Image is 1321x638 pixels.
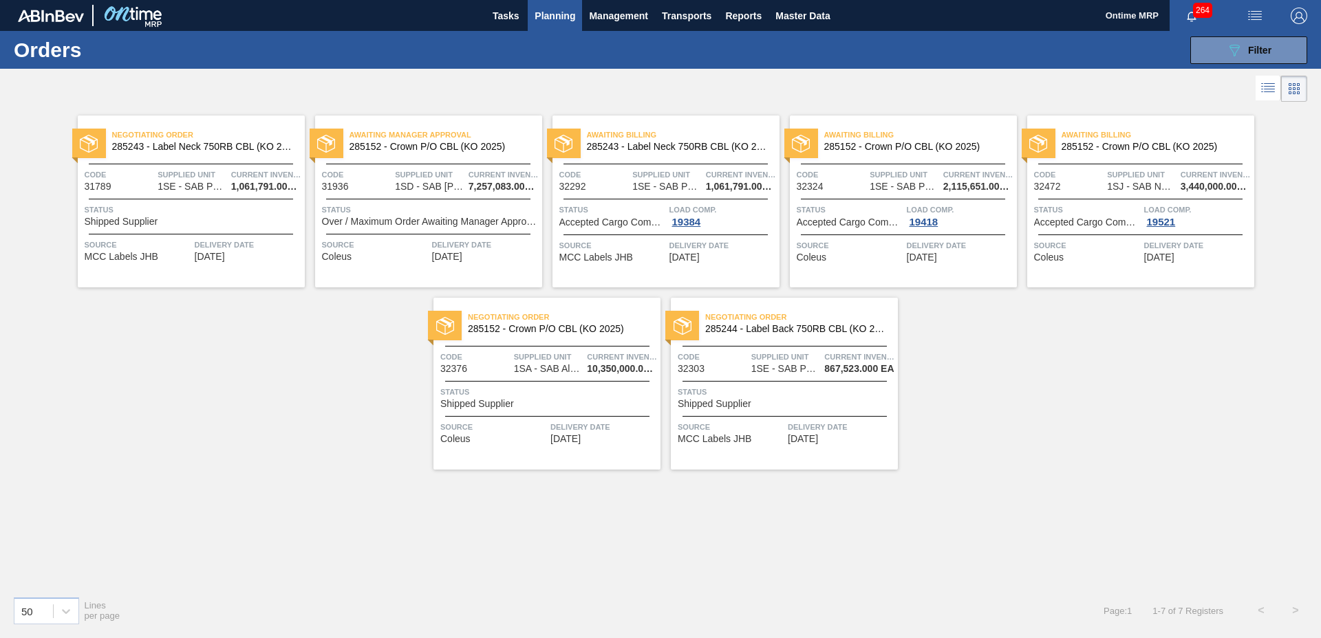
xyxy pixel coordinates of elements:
[440,385,657,399] span: Status
[1256,76,1281,102] div: List Vision
[669,239,776,252] span: Delivery Date
[395,181,464,192] span: 1SD - SAB Rosslyn Brewery
[14,42,219,58] h1: Orders
[1244,593,1278,628] button: <
[678,385,894,399] span: Status
[870,168,940,181] span: Supplied Unit
[322,238,429,252] span: Source
[674,317,691,335] img: status
[705,324,887,334] span: 285244 - Label Back 750RB CBL (KO 2025)
[85,181,111,192] span: 31789
[1193,3,1212,18] span: 264
[18,10,84,22] img: TNhmsLtSVTkK8tSr43FrP2fwEKptu5GPRR3wAAAABJRU5ErkJggg==
[1034,239,1141,252] span: Source
[195,252,225,262] span: 09/17/2025
[751,350,821,364] span: Supplied Unit
[440,420,547,434] span: Source
[824,142,1006,152] span: 285152 - Crown P/O CBL (KO 2025)
[550,420,657,434] span: Delivery Date
[678,420,784,434] span: Source
[158,181,226,192] span: 1SE - SAB Polokwane Brewery
[436,317,454,335] img: status
[907,239,1013,252] span: Delivery Date
[632,181,701,192] span: 1SE - SAB Polokwane Brewery
[870,181,938,192] span: 1SE - SAB Polokwane Brewery
[80,135,98,153] img: status
[350,128,542,142] span: Awaiting Manager Approval
[231,168,301,181] span: Current inventory
[432,252,462,262] span: 09/27/2025
[1278,593,1313,628] button: >
[1190,36,1307,64] button: Filter
[669,203,776,217] span: Load Comp.
[587,142,769,152] span: 285243 - Label Neck 750RB CBL (KO 2025)
[21,605,33,617] div: 50
[797,217,903,228] span: Accepted Cargo Composition
[1107,181,1176,192] span: 1SJ - SAB Newlands Brewery
[112,142,294,152] span: 285243 - Label Neck 750RB CBL (KO 2025)
[1248,45,1271,56] span: Filter
[85,203,301,217] span: Status
[231,181,301,192] span: 1,061,791.000 EA
[788,420,894,434] span: Delivery Date
[907,252,937,263] span: 10/02/2025
[1034,168,1104,181] span: Code
[423,298,660,470] a: statusNegotiating Order285152 - Crown P/O CBL (KO 2025)Code32376Supplied Unit1SA - SAB Alrode Bre...
[589,8,648,24] span: Management
[1034,181,1061,192] span: 32472
[943,181,1013,192] span: 2,115,651.000 EA
[1291,8,1307,24] img: Logout
[797,239,903,252] span: Source
[632,168,702,181] span: Supplied Unit
[1144,239,1251,252] span: Delivery Date
[797,203,903,217] span: Status
[797,252,827,263] span: Coleus
[1017,115,1254,287] a: statusAwaiting Billing285152 - Crown P/O CBL (KO 2025)Code32472Supplied Unit1SJ - SAB Newlands Br...
[824,128,1017,142] span: Awaiting Billing
[85,217,158,227] span: Shipped Supplier
[705,310,898,324] span: Negotiating Order
[322,203,539,217] span: Status
[317,135,335,153] img: status
[907,217,941,228] div: 19418
[85,238,191,252] span: Source
[1181,181,1251,192] span: 3,440,000.000 EA
[469,168,539,181] span: Current inventory
[395,168,465,181] span: Supplied Unit
[824,350,894,364] span: Current inventory
[1152,606,1223,616] span: 1 - 7 of 7 Registers
[678,350,748,364] span: Code
[559,217,666,228] span: Accepted Cargo Composition
[660,298,898,470] a: statusNegotiating Order285244 - Label Back 750RB CBL (KO 2025)Code32303Supplied Unit1SE - SAB Pol...
[587,364,657,374] span: 10,350,000.000 EA
[824,364,894,374] span: 867,523.000 EA
[550,434,581,444] span: 10/04/2025
[797,168,867,181] span: Code
[1034,203,1141,217] span: Status
[1144,203,1251,228] a: Load Comp.19521
[1181,168,1251,181] span: Current inventory
[67,115,305,287] a: statusNegotiating Order285243 - Label Neck 750RB CBL (KO 2025)Code31789Supplied Unit1SE - SAB Pol...
[559,168,630,181] span: Code
[792,135,810,153] img: status
[943,168,1013,181] span: Current inventory
[1170,6,1214,25] button: Notifications
[468,310,660,324] span: Negotiating Order
[322,168,392,181] span: Code
[469,181,539,192] span: 7,257,083.000 EA
[669,203,776,228] a: Load Comp.19384
[1062,142,1243,152] span: 285152 - Crown P/O CBL (KO 2025)
[322,217,539,227] span: Over / Maximum Order Awaiting Manager Approval
[440,364,467,374] span: 32376
[555,135,572,153] img: status
[1034,252,1064,263] span: Coleus
[662,8,711,24] span: Transports
[195,238,301,252] span: Delivery Date
[678,434,751,444] span: MCC Labels JHB
[788,434,818,444] span: 10/12/2025
[559,239,666,252] span: Source
[305,115,542,287] a: statusAwaiting Manager Approval285152 - Crown P/O CBL (KO 2025)Code31936Supplied Unit1SD - SAB [P...
[1107,168,1177,181] span: Supplied Unit
[1144,203,1251,217] span: Load Comp.
[907,203,1013,228] a: Load Comp.19418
